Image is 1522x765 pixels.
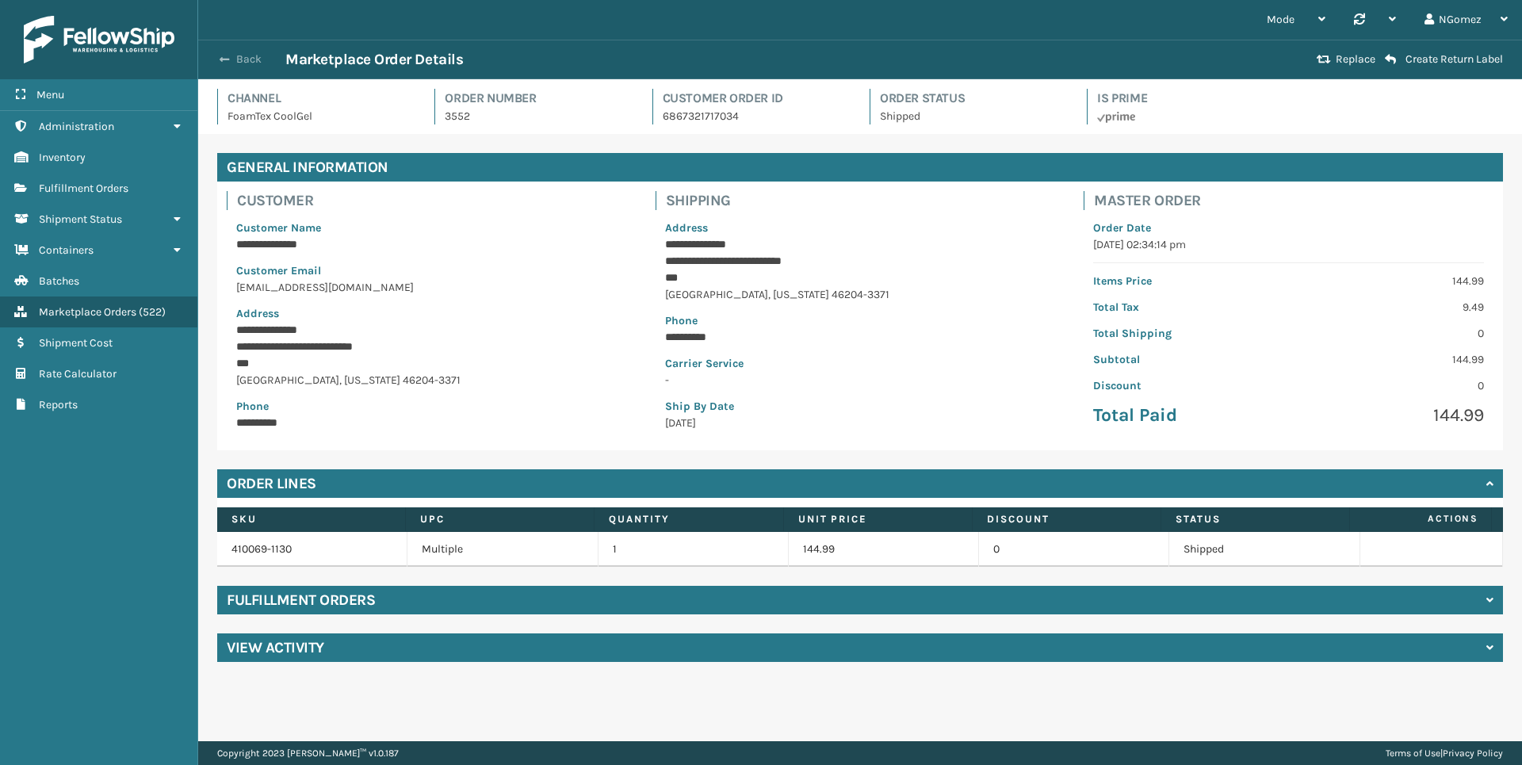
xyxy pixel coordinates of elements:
span: Mode [1267,13,1294,26]
a: Privacy Policy [1443,748,1503,759]
span: Inventory [39,151,86,164]
td: Multiple [407,532,598,567]
span: Menu [36,88,64,101]
p: Total Shipping [1093,325,1279,342]
p: [GEOGRAPHIC_DATA] , [US_STATE] 46204-3371 [236,372,627,388]
span: Actions [1355,506,1488,532]
h4: Shipping [666,191,1065,210]
span: ( 522 ) [139,305,166,319]
p: [GEOGRAPHIC_DATA] , [US_STATE] 46204-3371 [665,286,1056,303]
p: 144.99 [1298,273,1484,289]
p: 144.99 [1298,351,1484,368]
h4: Customer [237,191,637,210]
h4: Order Status [880,89,1068,108]
td: 144.99 [789,532,979,567]
span: Batches [39,274,79,288]
p: 0 [1298,377,1484,394]
h4: Channel [228,89,415,108]
h4: Order Number [445,89,633,108]
td: Shipped [1169,532,1359,567]
span: Rate Calculator [39,367,117,381]
h4: Fulfillment Orders [227,591,375,610]
span: Fulfillment Orders [39,182,128,195]
p: Order Date [1093,220,1484,236]
p: Phone [665,312,1056,329]
div: | [1386,741,1503,765]
p: 9.49 [1298,299,1484,316]
label: Discount [987,512,1146,526]
span: Address [236,307,279,320]
label: UPC [420,512,579,526]
p: Discount [1093,377,1279,394]
img: logo [24,16,174,63]
h4: Customer Order Id [663,89,851,108]
p: 6867321717034 [663,108,851,124]
p: Phone [236,398,627,415]
p: Items Price [1093,273,1279,289]
span: Address [665,221,708,235]
p: Carrier Service [665,355,1056,372]
p: Shipped [880,108,1068,124]
p: Ship By Date [665,398,1056,415]
h4: General Information [217,153,1503,182]
a: Terms of Use [1386,748,1440,759]
p: Customer Email [236,262,627,279]
p: [DATE] 02:34:14 pm [1093,236,1484,253]
span: Containers [39,243,94,257]
span: Administration [39,120,114,133]
p: Copyright 2023 [PERSON_NAME]™ v 1.0.187 [217,741,399,765]
span: Shipment Status [39,212,122,226]
p: 144.99 [1298,404,1484,427]
h4: Master Order [1094,191,1493,210]
a: 410069-1130 [231,542,292,556]
p: Subtotal [1093,351,1279,368]
label: SKU [231,512,391,526]
h4: Is Prime [1097,89,1285,108]
p: Total Tax [1093,299,1279,316]
p: - [665,372,1056,388]
label: Quantity [609,512,768,526]
h4: View Activity [227,638,324,657]
p: [DATE] [665,415,1056,431]
button: Replace [1312,52,1380,67]
td: 1 [598,532,789,567]
p: FoamTex CoolGel [228,108,415,124]
button: Create Return Label [1380,52,1508,67]
label: Unit Price [798,512,958,526]
p: Customer Name [236,220,627,236]
i: Replace [1317,54,1331,65]
i: Create Return Label [1385,53,1396,66]
h4: Order Lines [227,474,316,493]
span: Reports [39,398,78,411]
p: 3552 [445,108,633,124]
p: Total Paid [1093,404,1279,427]
td: 0 [979,532,1169,567]
span: Marketplace Orders [39,305,136,319]
button: Back [212,52,285,67]
span: Shipment Cost [39,336,113,350]
h3: Marketplace Order Details [285,50,463,69]
label: Status [1176,512,1335,526]
p: 0 [1298,325,1484,342]
p: [EMAIL_ADDRESS][DOMAIN_NAME] [236,279,627,296]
